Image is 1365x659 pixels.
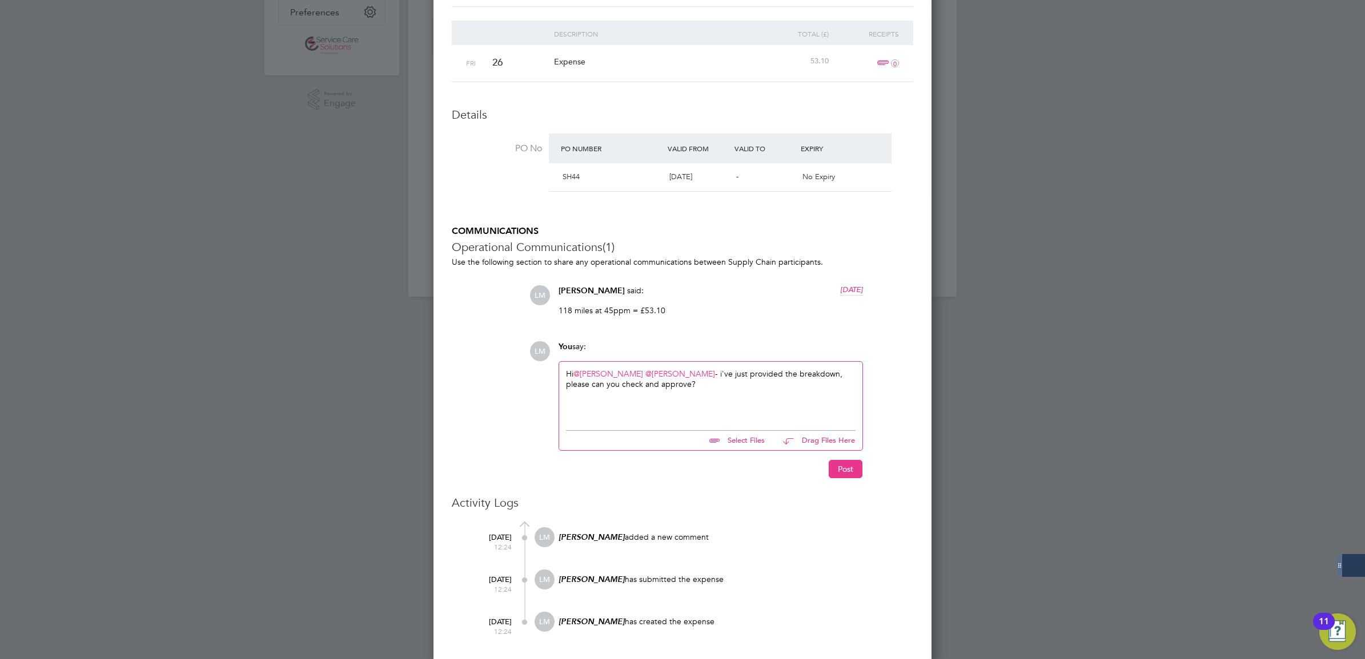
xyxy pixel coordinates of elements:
span: LM [530,285,550,305]
h3: Activity Logs [452,495,913,510]
em: [PERSON_NAME] [559,617,625,626]
p: has submitted the expense [557,574,913,585]
div: say: [559,341,863,361]
span: 53.10 [810,56,829,66]
div: PO Number [558,138,665,159]
span: 12:24 [466,627,512,636]
p: Use the following section to share any operational communications between Supply Chain participants. [452,257,913,267]
div: Valid From [665,138,732,159]
span: 12:24 [466,585,512,594]
div: [DATE] [466,569,512,593]
span: [DATE] [669,172,692,181]
div: Expiry [798,138,865,159]
a: @[PERSON_NAME] [645,369,715,379]
span: No Expiry [802,172,835,181]
i: 0 [891,59,899,67]
span: SH44 [563,172,580,181]
div: Receipts [832,21,902,47]
div: Total (£) [761,21,832,47]
span: (1) [603,240,615,254]
div: [DATE] [466,527,512,551]
span: LM [530,341,550,361]
span: [PERSON_NAME] [559,286,625,296]
div: Hi ​ ​ - i've just provided the breakdown, please can you check and approve? [566,369,856,418]
h5: COMMUNICATIONS [452,225,913,237]
button: Post [829,460,862,478]
span: [DATE] [840,285,863,294]
h3: Operational Communications [452,240,913,254]
span: You [559,342,572,351]
span: LM [535,527,555,547]
span: said: [627,285,644,296]
label: PO No [452,143,542,155]
h3: Details [452,107,913,122]
p: has created the expense [557,616,913,627]
div: Valid To [732,138,798,159]
button: Open Resource Center, 11 new notifications [1319,613,1356,650]
span: 26 [492,56,503,68]
div: Description [551,21,762,47]
em: [PERSON_NAME] [559,532,625,542]
span: Expense [554,56,585,67]
span: LM [535,612,555,632]
div: [DATE] [466,612,512,636]
a: @[PERSON_NAME] [573,369,643,379]
span: 12:24 [466,543,512,552]
span: LM [535,569,555,589]
span: - [736,172,738,181]
button: Drag Files Here [774,429,856,453]
p: added a new comment [557,532,913,543]
p: 118 miles at 45ppm = £53.10 [559,305,863,316]
em: [PERSON_NAME] [559,575,625,584]
span: Fri [466,58,476,67]
div: 11 [1319,621,1329,636]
